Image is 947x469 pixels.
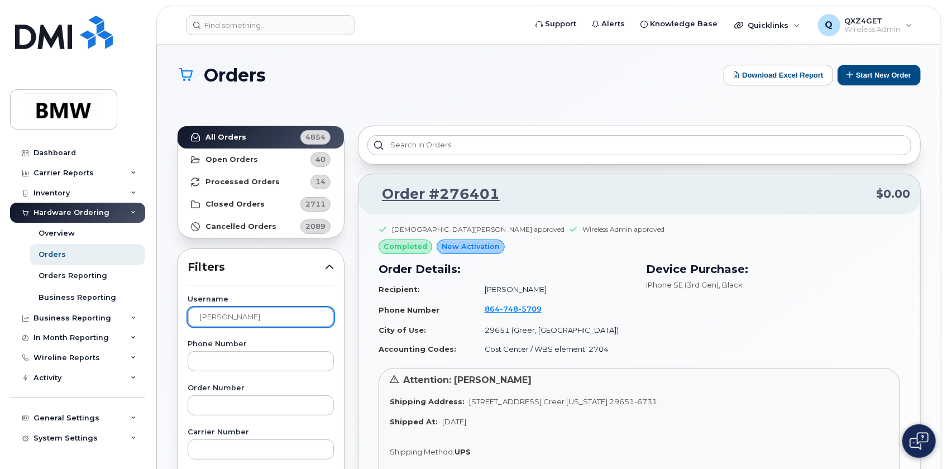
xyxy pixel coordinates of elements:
[178,171,344,193] a: Processed Orders14
[379,326,426,334] strong: City of Use:
[485,304,555,313] a: 8647485709
[205,133,246,142] strong: All Orders
[724,65,833,85] button: Download Excel Report
[469,397,657,406] span: [STREET_ADDRESS] Greer [US_STATE] 29651-6731
[204,65,266,85] span: Orders
[475,339,633,359] td: Cost Center / WBS element: 2704
[379,344,456,353] strong: Accounting Codes:
[188,259,325,275] span: Filters
[910,432,929,450] img: Open chat
[178,149,344,171] a: Open Orders40
[646,280,719,289] span: iPhone SE (3rd Gen)
[500,304,518,313] span: 748
[379,305,439,314] strong: Phone Number
[442,241,500,252] span: New Activation
[188,341,334,348] label: Phone Number
[475,320,633,340] td: 29651 (Greer, [GEOGRAPHIC_DATA])
[390,397,465,406] strong: Shipping Address:
[188,429,334,436] label: Carrier Number
[485,304,542,313] span: 864
[475,280,633,299] td: [PERSON_NAME]
[367,135,911,155] input: Search in orders
[646,261,900,277] h3: Device Purchase:
[390,417,438,426] strong: Shipped At:
[719,280,743,289] span: , Black
[305,132,326,142] span: 4854
[379,261,633,277] h3: Order Details:
[838,65,921,85] button: Start New Order
[178,216,344,238] a: Cancelled Orders2089
[390,447,455,456] span: Shipping Method:
[379,285,420,294] strong: Recipient:
[178,193,344,216] a: Closed Orders2711
[369,184,500,204] a: Order #276401
[315,154,326,165] span: 40
[188,296,334,303] label: Username
[178,126,344,149] a: All Orders4854
[392,224,565,234] div: [DEMOGRAPHIC_DATA][PERSON_NAME] approved
[876,186,910,202] span: $0.00
[205,155,258,164] strong: Open Orders
[442,417,466,426] span: [DATE]
[205,178,280,186] strong: Processed Orders
[305,221,326,232] span: 2089
[455,447,471,456] strong: UPS
[518,304,542,313] span: 5709
[188,385,334,392] label: Order Number
[305,199,326,209] span: 2711
[384,241,427,252] span: completed
[205,200,265,209] strong: Closed Orders
[403,375,532,385] span: Attention: [PERSON_NAME]
[315,176,326,187] span: 14
[205,222,276,231] strong: Cancelled Orders
[582,224,664,234] div: Wireless Admin approved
